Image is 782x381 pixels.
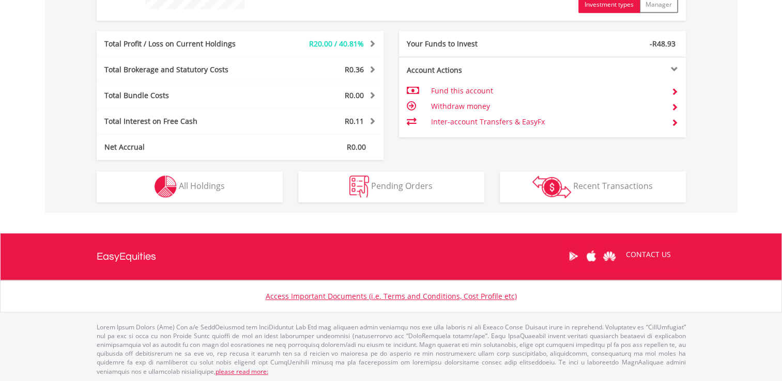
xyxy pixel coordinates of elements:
[155,176,177,198] img: holdings-wht.png
[371,180,433,192] span: Pending Orders
[179,180,225,192] span: All Holdings
[619,240,678,269] a: CONTACT US
[97,142,264,152] div: Net Accrual
[266,291,517,301] a: Access Important Documents (i.e. Terms and Conditions, Cost Profile etc)
[431,99,663,114] td: Withdraw money
[532,176,571,198] img: transactions-zar-wht.png
[345,116,364,126] span: R0.11
[97,116,264,126] div: Total Interest on Free Cash
[500,171,686,202] button: Recent Transactions
[298,171,484,202] button: Pending Orders
[399,65,543,75] div: Account Actions
[431,83,663,99] td: Fund this account
[347,142,366,152] span: R0.00
[97,233,156,280] a: EasyEquities
[650,39,676,49] span: -R48.93
[97,323,686,376] p: Lorem Ipsum Dolors (Ame) Con a/e SeddOeiusmod tem InciDiduntut Lab Etd mag aliquaen admin veniamq...
[431,114,663,130] td: Inter-account Transfers & EasyFx
[309,39,364,49] span: R20.00 / 40.81%
[97,90,264,101] div: Total Bundle Costs
[97,171,283,202] button: All Holdings
[573,180,653,192] span: Recent Transactions
[601,240,619,272] a: Huawei
[97,65,264,75] div: Total Brokerage and Statutory Costs
[97,39,264,49] div: Total Profit / Loss on Current Holdings
[345,65,364,74] span: R0.36
[216,367,268,376] a: please read more:
[399,39,543,49] div: Your Funds to Invest
[564,240,582,272] a: Google Play
[345,90,364,100] span: R0.00
[349,176,369,198] img: pending_instructions-wht.png
[582,240,601,272] a: Apple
